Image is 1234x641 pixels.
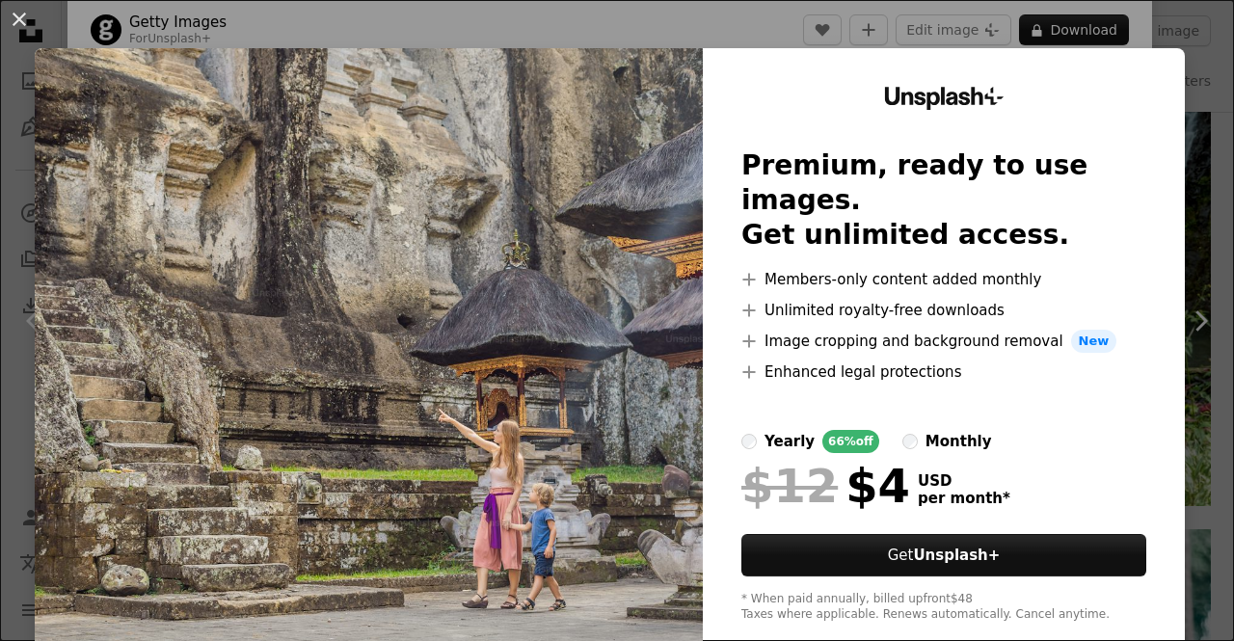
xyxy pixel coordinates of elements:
[913,547,1000,564] strong: Unsplash+
[741,461,910,511] div: $4
[918,490,1010,507] span: per month *
[741,299,1146,322] li: Unlimited royalty-free downloads
[741,461,838,511] span: $12
[822,430,879,453] div: 66% off
[902,434,918,449] input: monthly
[765,430,815,453] div: yearly
[741,148,1146,253] h2: Premium, ready to use images. Get unlimited access.
[1071,330,1117,353] span: New
[741,361,1146,384] li: Enhanced legal protections
[741,592,1146,623] div: * When paid annually, billed upfront $48 Taxes where applicable. Renews automatically. Cancel any...
[918,472,1010,490] span: USD
[741,434,757,449] input: yearly66%off
[741,534,1146,576] button: GetUnsplash+
[741,268,1146,291] li: Members-only content added monthly
[741,330,1146,353] li: Image cropping and background removal
[925,430,992,453] div: monthly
